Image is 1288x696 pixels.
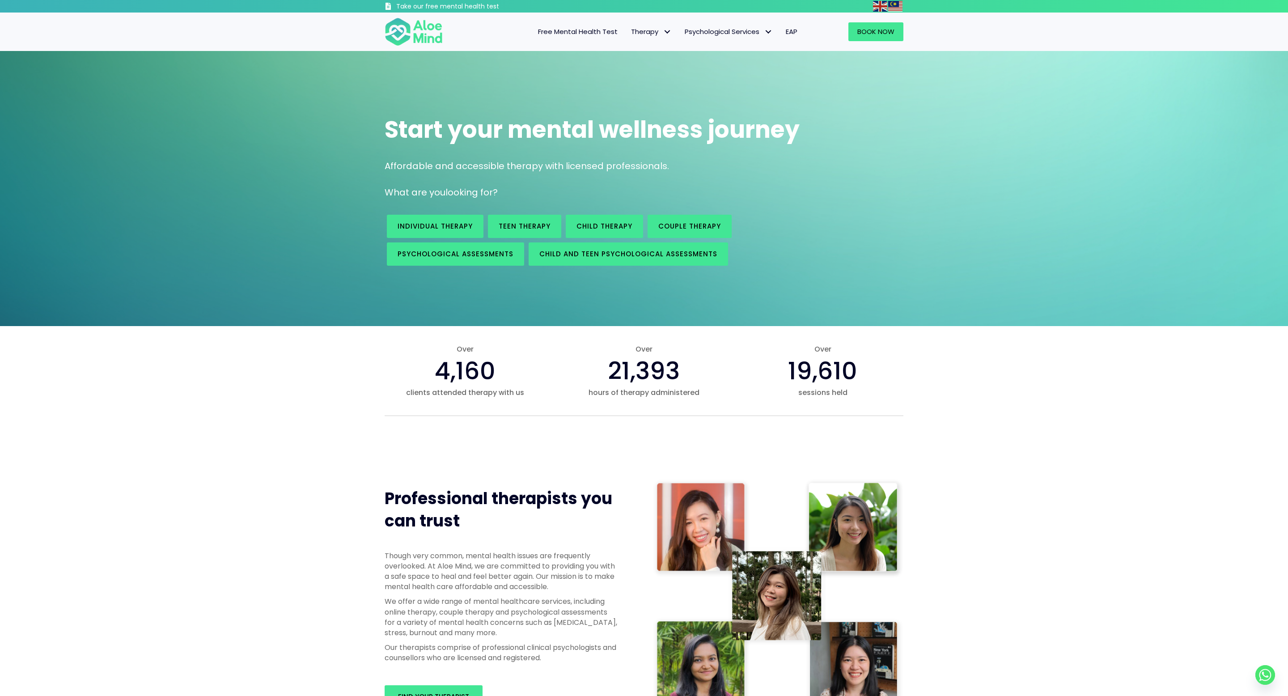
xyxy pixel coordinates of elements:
[563,344,724,354] span: Over
[385,487,612,532] span: Professional therapists you can trust
[539,249,717,259] span: Child and Teen Psychological assessments
[576,221,632,231] span: Child Therapy
[385,17,443,47] img: Aloe mind Logo
[396,2,547,11] h3: Take our free mental health test
[563,387,724,398] span: hours of therapy administered
[499,221,551,231] span: Teen Therapy
[678,22,779,41] a: Psychological ServicesPsychological Services: submenu
[658,221,721,231] span: Couple therapy
[888,1,903,11] a: Malay
[742,344,903,354] span: Over
[888,1,902,12] img: ms
[398,221,473,231] span: Individual therapy
[631,27,671,36] span: Therapy
[873,1,887,12] img: en
[387,242,524,266] a: Psychological assessments
[398,249,513,259] span: Psychological assessments
[385,344,546,354] span: Over
[529,242,728,266] a: Child and Teen Psychological assessments
[387,215,483,238] a: Individual therapy
[454,22,804,41] nav: Menu
[608,354,680,388] span: 21,393
[385,186,445,199] span: What are you
[566,215,643,238] a: Child Therapy
[538,27,618,36] span: Free Mental Health Test
[779,22,804,41] a: EAP
[385,642,617,663] p: Our therapists comprise of professional clinical psychologists and counsellors who are licensed a...
[488,215,561,238] a: Teen Therapy
[857,27,894,36] span: Book Now
[762,25,775,38] span: Psychological Services: submenu
[848,22,903,41] a: Book Now
[531,22,624,41] a: Free Mental Health Test
[685,27,772,36] span: Psychological Services
[435,354,496,388] span: 4,160
[624,22,678,41] a: TherapyTherapy: submenu
[385,551,617,592] p: Though very common, mental health issues are frequently overlooked. At Aloe Mind, we are committe...
[648,215,732,238] a: Couple therapy
[1255,665,1275,685] a: Whatsapp
[873,1,888,11] a: English
[742,387,903,398] span: sessions held
[385,596,617,638] p: We offer a wide range of mental healthcare services, including online therapy, couple therapy and...
[385,113,800,146] span: Start your mental wellness journey
[385,2,547,13] a: Take our free mental health test
[445,186,498,199] span: looking for?
[385,160,903,173] p: Affordable and accessible therapy with licensed professionals.
[385,387,546,398] span: clients attended therapy with us
[661,25,674,38] span: Therapy: submenu
[788,354,857,388] span: 19,610
[786,27,797,36] span: EAP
